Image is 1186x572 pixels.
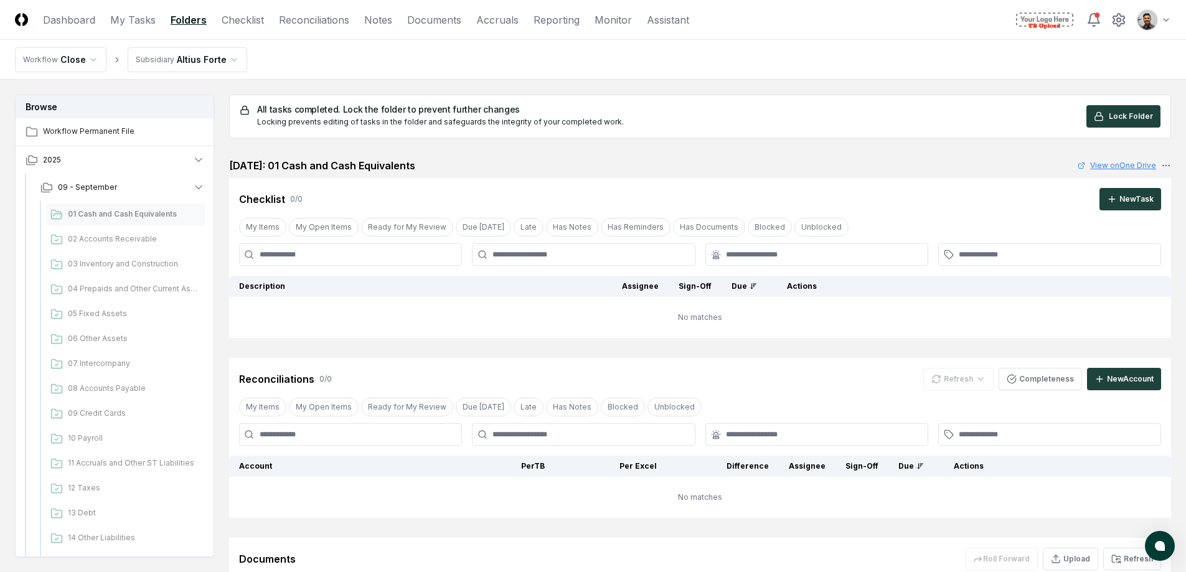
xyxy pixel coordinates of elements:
[229,477,1171,518] td: No matches
[229,276,612,297] th: Description
[514,398,544,416] button: Late
[476,12,519,27] a: Accruals
[534,12,580,27] a: Reporting
[68,258,200,270] span: 03 Inventory and Construction
[794,218,849,237] button: Unblocked
[15,47,247,72] nav: breadcrumb
[835,456,888,477] th: Sign-Off
[45,278,205,301] a: 04 Prepaids and Other Current Assets
[31,174,215,201] button: 09 - September
[222,12,264,27] a: Checklist
[1119,194,1154,205] div: New Task
[1107,373,1154,385] div: New Account
[898,461,924,472] div: Due
[68,457,200,469] span: 11 Accruals and Other ST Liabilities
[45,253,205,276] a: 03 Inventory and Construction
[257,105,624,114] h5: All tasks completed. Lock the folder to prevent further changes
[68,308,200,319] span: 05 Fixed Assets
[443,456,555,477] th: Per TB
[1103,548,1161,570] button: Refresh
[68,209,200,220] span: 01 Cash and Cash Equivalents
[239,372,314,387] div: Reconciliations
[595,12,632,27] a: Monitor
[68,383,200,394] span: 08 Accounts Payable
[68,283,200,294] span: 04 Prepaids and Other Current Assets
[68,233,200,245] span: 02 Accounts Receivable
[257,116,624,128] div: Locking prevents editing of tasks in the folder and safeguards the integrity of your completed work.
[110,12,156,27] a: My Tasks
[45,477,205,500] a: 12 Taxes
[23,54,58,65] div: Workflow
[43,12,95,27] a: Dashboard
[45,403,205,425] a: 09 Credit Cards
[361,218,453,237] button: Ready for My Review
[289,218,359,237] button: My Open Items
[229,158,415,173] h2: [DATE]: 01 Cash and Cash Equivalents
[16,146,215,174] button: 2025
[1099,188,1161,210] button: NewTask
[667,456,779,477] th: Difference
[1087,368,1161,390] button: NewAccount
[45,303,205,326] a: 05 Fixed Assets
[456,218,511,237] button: Due Today
[407,12,461,27] a: Documents
[546,218,598,237] button: Has Notes
[45,228,205,251] a: 02 Accounts Receivable
[748,218,792,237] button: Blocked
[45,204,205,226] a: 01 Cash and Cash Equivalents
[647,398,702,416] button: Unblocked
[43,154,61,166] span: 2025
[669,276,722,297] th: Sign-Off
[43,126,205,137] span: Workflow Permanent File
[279,12,349,27] a: Reconciliations
[601,218,671,237] button: Has Reminders
[555,456,667,477] th: Per Excel
[68,482,200,494] span: 12 Taxes
[68,333,200,344] span: 06 Other Assets
[779,456,835,477] th: Assignee
[999,368,1082,390] button: Completeness
[732,281,757,292] div: Due
[1109,111,1153,122] span: Lock Folder
[239,192,285,207] div: Checklist
[319,373,332,385] div: 0 / 0
[45,328,205,350] a: 06 Other Assets
[16,118,215,146] a: Workflow Permanent File
[1013,10,1076,30] img: TB Upload Demo logo
[1086,105,1160,128] button: Lock Folder
[1145,531,1175,561] button: atlas-launcher
[171,12,207,27] a: Folders
[290,194,303,205] div: 0 / 0
[45,502,205,525] a: 13 Debt
[1078,160,1156,171] a: View onOne Drive
[944,461,1161,472] div: Actions
[546,398,598,416] button: Has Notes
[289,398,359,416] button: My Open Items
[16,95,214,118] h3: Browse
[647,12,689,27] a: Assistant
[229,297,1171,338] td: No matches
[239,398,286,416] button: My Items
[68,433,200,444] span: 10 Payroll
[45,378,205,400] a: 08 Accounts Payable
[68,408,200,419] span: 09 Credit Cards
[58,182,117,193] span: 09 - September
[68,507,200,518] span: 13 Debt
[45,527,205,550] a: 14 Other Liabilities
[601,398,645,416] button: Blocked
[239,218,286,237] button: My Items
[45,428,205,450] a: 10 Payroll
[45,452,205,475] a: 11 Accruals and Other ST Liabilities
[239,551,296,566] div: Documents
[136,54,174,65] div: Subsidiary
[456,398,511,416] button: Due Today
[15,13,28,26] img: Logo
[361,398,453,416] button: Ready for My Review
[777,281,1161,292] div: Actions
[1137,10,1157,30] img: d09822cc-9b6d-4858-8d66-9570c114c672_eec49429-a748-49a0-a6ec-c7bd01c6482e.png
[68,532,200,543] span: 14 Other Liabilities
[45,353,205,375] a: 07 Intercompany
[239,461,433,472] div: Account
[1043,548,1098,570] button: Upload
[514,218,544,237] button: Late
